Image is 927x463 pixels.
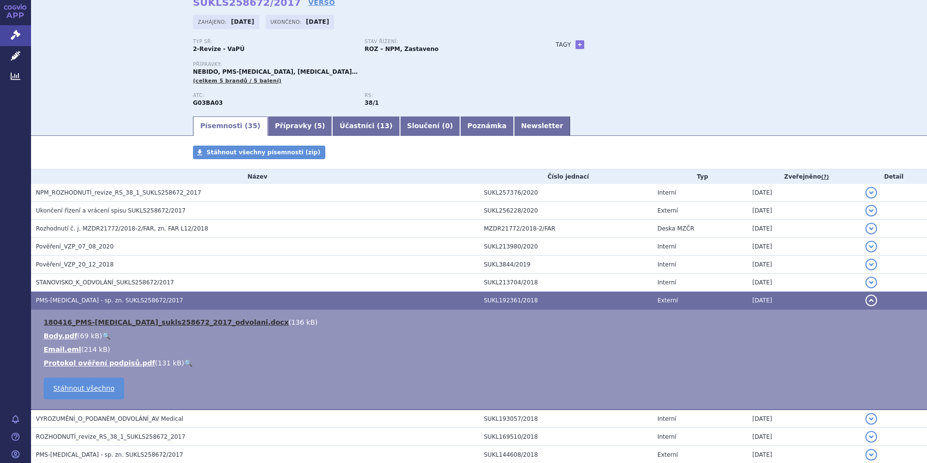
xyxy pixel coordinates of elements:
span: Interní [657,415,676,422]
p: Stav řízení: [365,39,527,45]
span: 214 kB [84,346,108,353]
a: Stáhnout všechny písemnosti (zip) [193,146,325,159]
span: 131 kB [158,359,181,367]
span: VYROZUMĚNÍ_O_PODANÉM_ODVOLÁNÍ_AV Medical [36,415,183,422]
abbr: (?) [821,174,829,181]
td: SUKL213980/2020 [479,238,653,256]
strong: [DATE] [306,18,329,25]
button: detail [865,277,877,288]
span: Ukončení řízení a vrácení spisu SUKLS258672/2017 [36,207,186,214]
th: Číslo jednací [479,169,653,184]
button: detail [865,187,877,198]
span: Rozhodnutí č. j. MZDR21772/2018-2/FAR, zn. FAR L12/2018 [36,225,208,232]
span: STANOVISKO_K_ODVOLÁNÍ_SUKLS258672/2017 [36,279,174,286]
p: Přípravky: [193,62,536,67]
td: SUKL193057/2018 [479,410,653,428]
td: SUKL213704/2018 [479,274,653,292]
td: SUKL169510/2018 [479,428,653,446]
a: Stáhnout všechno [44,378,124,399]
button: detail [865,413,877,425]
span: 13 [380,122,389,130]
a: Email.eml [44,346,81,353]
li: ( ) [44,317,917,327]
button: detail [865,295,877,306]
a: + [575,40,584,49]
a: Body.pdf [44,332,78,340]
button: detail [865,205,877,216]
strong: TESTOSTERON [193,99,223,106]
td: [DATE] [748,410,861,428]
span: Interní [657,261,676,268]
h3: Tagy [556,39,571,50]
span: 136 kB [291,318,315,326]
a: 180416_PMS-[MEDICAL_DATA]_sukls258672_2017_odvolani.docx [44,318,288,326]
a: Poznámka [460,116,514,136]
td: [DATE] [748,184,861,202]
td: SUKL192361/2018 [479,292,653,310]
span: 0 [445,122,450,130]
span: 5 [317,122,322,130]
button: detail [865,259,877,270]
span: Externí [657,451,678,458]
span: Externí [657,297,678,304]
td: [DATE] [748,428,861,446]
th: Zveřejněno [748,169,861,184]
span: NEBIDO, PMS-[MEDICAL_DATA], [MEDICAL_DATA]… [193,68,358,75]
p: Typ SŘ: [193,39,355,45]
button: detail [865,449,877,461]
span: Deska MZČR [657,225,694,232]
a: Newsletter [514,116,571,136]
a: Písemnosti (35) [193,116,268,136]
span: Ukončeno: [271,18,304,26]
span: Pověření_VZP_20_12_2018 [36,261,113,268]
span: 69 kB [80,332,99,340]
span: Zahájeno: [198,18,228,26]
a: Účastníci (13) [332,116,400,136]
td: [DATE] [748,274,861,292]
td: [DATE] [748,238,861,256]
span: (celkem 5 brandů / 5 balení) [193,78,282,84]
li: ( ) [44,331,917,341]
a: Sloučení (0) [400,116,460,136]
span: Pověření_VZP_07_08_2020 [36,243,113,250]
span: NPM_ROZHODNUTÍ_revize_RS_38_1_SUKLS258672_2017 [36,189,201,196]
span: Externí [657,207,678,214]
td: SUKL257376/2020 [479,184,653,202]
strong: gynekologická antiseptika, lok. nebo vag. aplikace, (kromě přípravků obsahujících laktobacillus) [365,99,379,106]
th: Název [31,169,479,184]
strong: [DATE] [231,18,255,25]
p: ATC: [193,93,355,99]
td: SUKL256228/2020 [479,202,653,220]
span: Stáhnout všechny písemnosti (zip) [207,149,320,156]
span: Interní [657,433,676,440]
td: [DATE] [748,256,861,274]
li: ( ) [44,358,917,368]
li: ( ) [44,345,917,354]
span: PMS-TESTOSTERONE - sp. zn. SUKLS258672/2017 [36,297,183,304]
a: 🔍 [184,359,192,367]
td: [DATE] [748,220,861,238]
span: PMS-TESTOSTERONE - sp. zn. SUKLS258672/2017 [36,451,183,458]
td: [DATE] [748,292,861,310]
p: RS: [365,93,527,99]
span: Interní [657,243,676,250]
button: detail [865,223,877,234]
button: detail [865,241,877,252]
th: Detail [861,169,927,184]
span: ROZHODNUTÍ_revize_RS_38_1_SUKLS258672_2017 [36,433,185,440]
a: Protokol ověření podpisů.pdf [44,359,155,367]
td: SUKL3844/2019 [479,256,653,274]
a: 🔍 [102,332,111,340]
td: MZDR21772/2018-2/FAR [479,220,653,238]
a: Přípravky (5) [268,116,332,136]
span: Interní [657,279,676,286]
strong: 2-Revize - VaPÚ [193,46,244,52]
td: [DATE] [748,202,861,220]
span: 35 [248,122,257,130]
span: Interní [657,189,676,196]
th: Typ [653,169,748,184]
strong: ROZ – NPM, Zastaveno [365,46,439,52]
button: detail [865,431,877,443]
